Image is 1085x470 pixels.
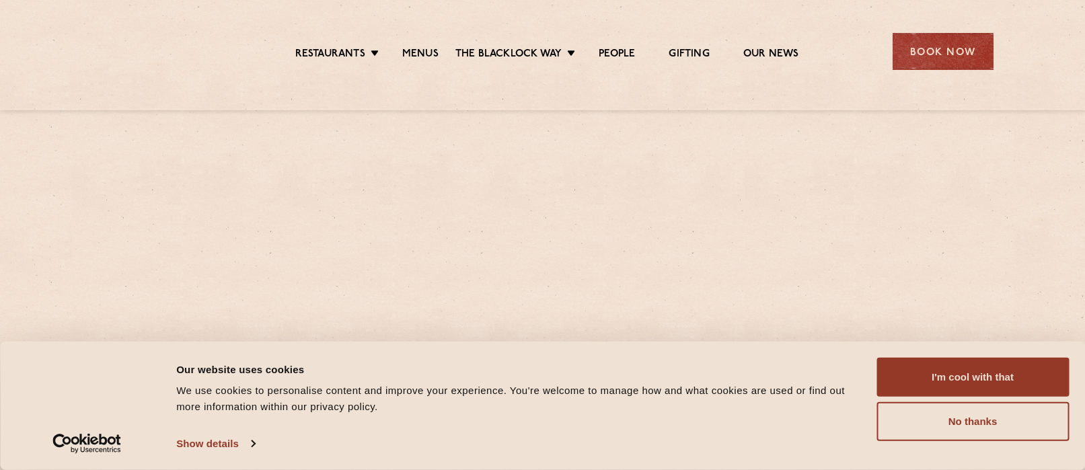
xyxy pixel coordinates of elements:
a: Our News [743,48,799,63]
a: Show details [176,434,254,454]
a: Gifting [669,48,709,63]
button: No thanks [876,402,1069,441]
div: Our website uses cookies [176,361,846,377]
a: People [599,48,635,63]
a: Menus [402,48,439,63]
div: Book Now [893,33,994,70]
a: Usercentrics Cookiebot - opens in a new window [28,434,146,454]
img: svg%3E [92,13,209,90]
div: We use cookies to personalise content and improve your experience. You're welcome to manage how a... [176,383,846,415]
button: I'm cool with that [876,358,1069,397]
a: Restaurants [295,48,365,63]
a: The Blacklock Way [455,48,562,63]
